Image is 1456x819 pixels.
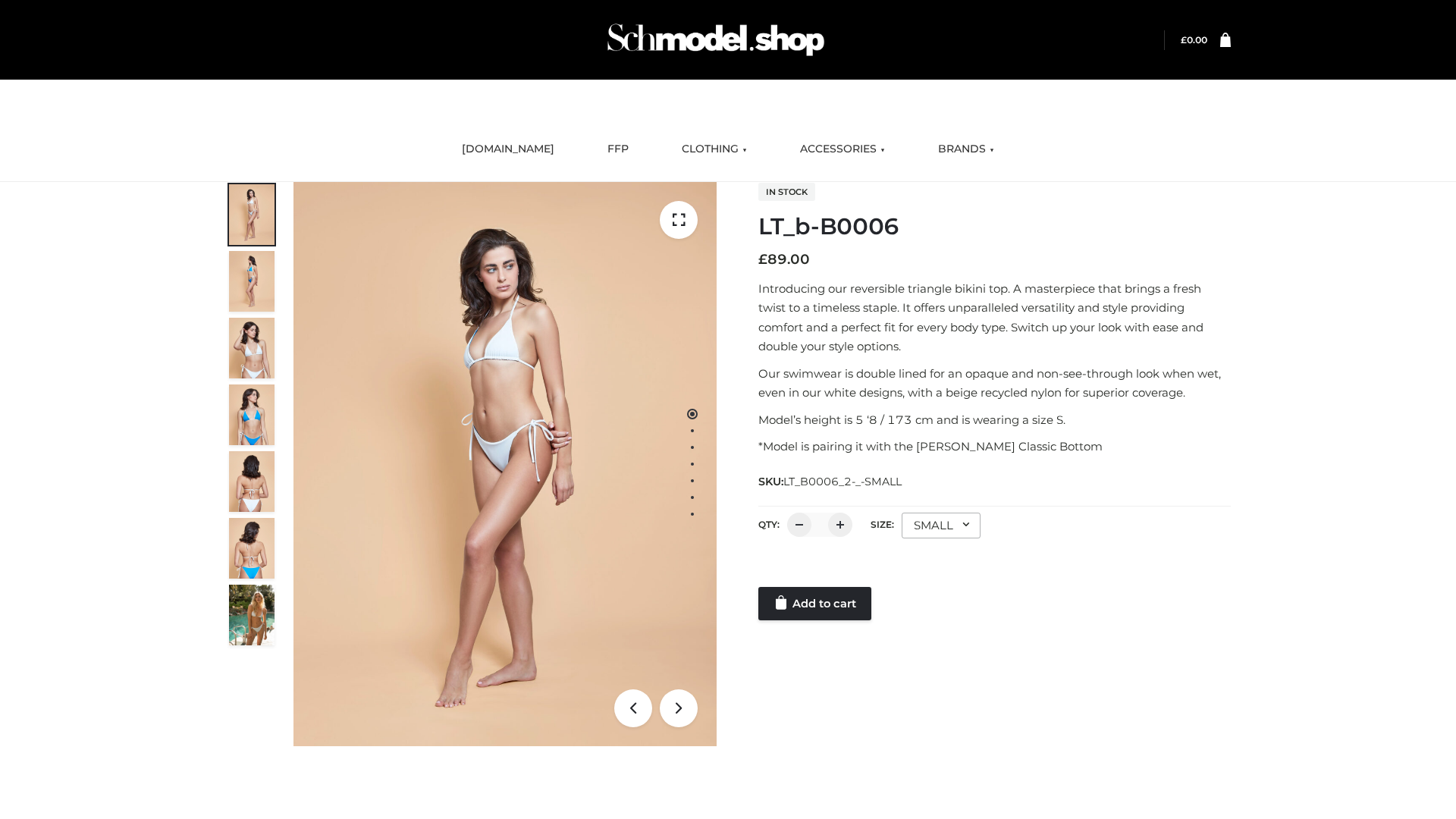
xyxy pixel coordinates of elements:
[758,437,1231,457] p: *Model is pairing it with the [PERSON_NAME] Classic Bottom
[758,251,767,268] span: £
[229,251,275,312] img: ArielClassicBikiniTop_CloudNine_AzureSky_OW114ECO_2-scaled.jpg
[758,587,871,620] a: Add to cart
[450,133,566,166] a: [DOMAIN_NAME]
[229,318,275,378] img: ArielClassicBikiniTop_CloudNine_AzureSky_OW114ECO_3-scaled.jpg
[596,133,640,166] a: FFP
[758,279,1231,356] p: Introducing our reversible triangle bikini top. A masterpiece that brings a fresh twist to a time...
[758,519,780,530] label: QTY:
[1181,34,1187,45] span: £
[229,384,275,445] img: ArielClassicBikiniTop_CloudNine_AzureSky_OW114ECO_4-scaled.jpg
[1181,34,1207,45] a: £0.00
[229,184,275,245] img: ArielClassicBikiniTop_CloudNine_AzureSky_OW114ECO_1-scaled.jpg
[758,364,1231,403] p: Our swimwear is double lined for an opaque and non-see-through look when wet, even in our white d...
[229,518,275,579] img: ArielClassicBikiniTop_CloudNine_AzureSky_OW114ECO_8-scaled.jpg
[758,410,1231,430] p: Model’s height is 5 ‘8 / 173 cm and is wearing a size S.
[871,519,894,530] label: Size:
[293,182,717,746] img: ArielClassicBikiniTop_CloudNine_AzureSky_OW114ECO_1
[927,133,1006,166] a: BRANDS
[758,183,815,201] span: In stock
[758,213,1231,240] h1: LT_b-B0006
[1181,34,1207,45] bdi: 0.00
[229,451,275,512] img: ArielClassicBikiniTop_CloudNine_AzureSky_OW114ECO_7-scaled.jpg
[670,133,758,166] a: CLOTHING
[758,472,903,491] span: SKU:
[229,585,275,645] img: Arieltop_CloudNine_AzureSky2.jpg
[789,133,896,166] a: ACCESSORIES
[758,251,810,268] bdi: 89.00
[602,10,830,70] img: Schmodel Admin 964
[783,475,902,488] span: LT_B0006_2-_-SMALL
[902,513,981,538] div: SMALL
